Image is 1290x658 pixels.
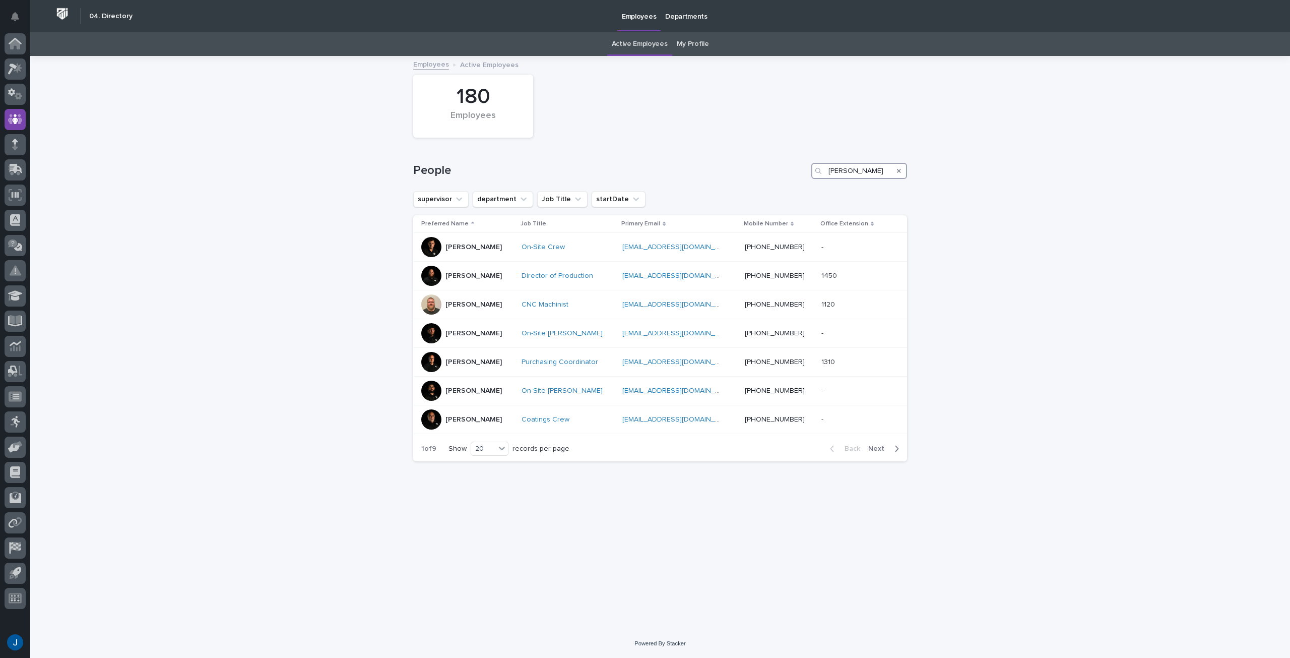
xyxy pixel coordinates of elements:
tr: [PERSON_NAME]On-Site [PERSON_NAME] [EMAIL_ADDRESS][DOMAIN_NAME] [PHONE_NUMBER]-- [413,377,907,405]
p: records per page [512,445,569,453]
p: Active Employees [460,58,519,70]
a: Coatings Crew [522,415,569,424]
input: Search [811,163,907,179]
span: Next [868,445,890,452]
a: [PHONE_NUMBER] [745,416,805,423]
p: [PERSON_NAME] [445,272,502,280]
p: [PERSON_NAME] [445,387,502,395]
a: [PHONE_NUMBER] [745,330,805,337]
p: Job Title [521,218,546,229]
p: - [821,327,825,338]
p: 1310 [821,356,837,367]
a: [EMAIL_ADDRESS][DOMAIN_NAME] [622,387,736,394]
a: Employees [413,58,449,70]
tr: [PERSON_NAME]CNC Machinist [EMAIL_ADDRESS][DOMAIN_NAME] [PHONE_NUMBER]11201120 [413,290,907,319]
a: Powered By Stacker [634,640,685,646]
button: Job Title [537,191,588,207]
a: [EMAIL_ADDRESS][DOMAIN_NAME] [622,330,736,337]
a: [PHONE_NUMBER] [745,272,805,279]
button: Back [822,444,864,453]
h2: 04. Directory [89,12,133,21]
p: [PERSON_NAME] [445,243,502,252]
h1: People [413,163,807,178]
a: [EMAIL_ADDRESS][DOMAIN_NAME] [622,416,736,423]
p: Preferred Name [421,218,469,229]
button: users-avatar [5,632,26,653]
tr: [PERSON_NAME]Coatings Crew [EMAIL_ADDRESS][DOMAIN_NAME] [PHONE_NUMBER]-- [413,405,907,434]
div: 20 [471,444,495,454]
tr: [PERSON_NAME]Purchasing Coordinator [EMAIL_ADDRESS][DOMAIN_NAME] [PHONE_NUMBER]13101310 [413,348,907,377]
a: On-Site [PERSON_NAME] [522,387,603,395]
button: startDate [592,191,646,207]
a: Director of Production [522,272,593,280]
p: Show [448,445,467,453]
tr: [PERSON_NAME]Director of Production [EMAIL_ADDRESS][DOMAIN_NAME] [PHONE_NUMBER]14501450 [413,262,907,290]
a: [EMAIL_ADDRESS][DOMAIN_NAME] [622,272,736,279]
button: Notifications [5,6,26,27]
a: [EMAIL_ADDRESS][DOMAIN_NAME] [622,301,736,308]
button: supervisor [413,191,469,207]
a: [PHONE_NUMBER] [745,244,805,251]
a: [PHONE_NUMBER] [745,301,805,308]
p: Mobile Number [744,218,788,229]
a: On-Site [PERSON_NAME] [522,329,603,338]
p: [PERSON_NAME] [445,329,502,338]
a: Purchasing Coordinator [522,358,598,367]
p: Office Extension [820,218,868,229]
p: [PERSON_NAME] [445,415,502,424]
a: CNC Machinist [522,301,568,309]
p: - [821,385,825,395]
a: [EMAIL_ADDRESS][DOMAIN_NAME] [622,358,736,366]
p: - [821,413,825,424]
div: 180 [430,84,516,109]
div: Notifications [13,12,26,28]
a: On-Site Crew [522,243,565,252]
button: department [473,191,533,207]
tr: [PERSON_NAME]On-Site [PERSON_NAME] [EMAIL_ADDRESS][DOMAIN_NAME] [PHONE_NUMBER]-- [413,319,907,348]
a: [PHONE_NUMBER] [745,387,805,394]
p: 1450 [821,270,839,280]
a: My Profile [677,32,709,56]
p: 1120 [821,298,837,309]
p: - [821,241,825,252]
img: Workspace Logo [53,5,72,23]
a: [EMAIL_ADDRESS][DOMAIN_NAME] [622,244,736,251]
a: [PHONE_NUMBER] [745,358,805,366]
button: Next [864,444,907,453]
p: [PERSON_NAME] [445,301,502,309]
span: Back [838,445,860,452]
p: Primary Email [621,218,660,229]
p: 1 of 9 [413,437,444,461]
a: Active Employees [612,32,668,56]
p: [PERSON_NAME] [445,358,502,367]
div: Employees [430,110,516,132]
tr: [PERSON_NAME]On-Site Crew [EMAIL_ADDRESS][DOMAIN_NAME] [PHONE_NUMBER]-- [413,233,907,262]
